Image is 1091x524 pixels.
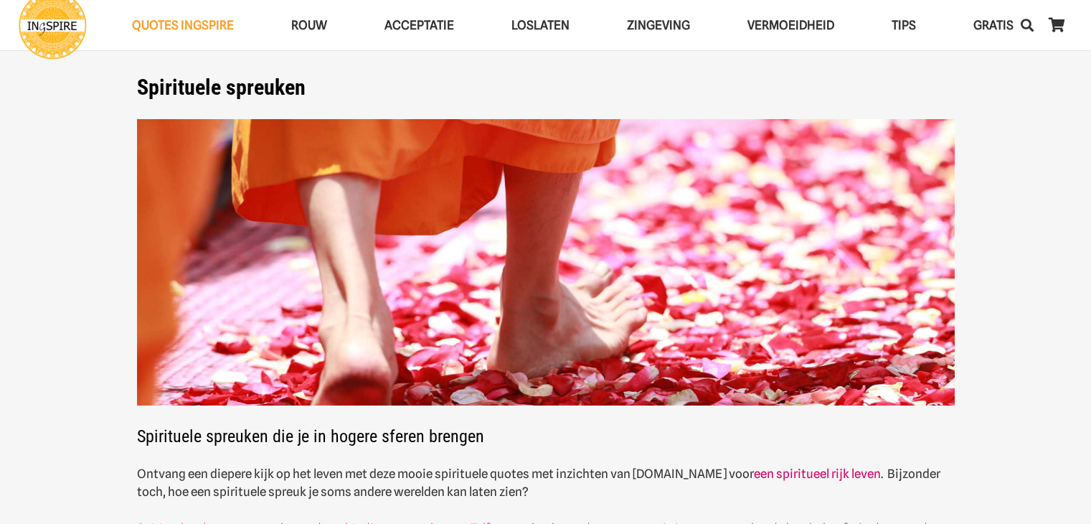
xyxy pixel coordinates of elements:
[263,7,356,44] a: ROUWROUW Menu
[511,18,570,32] span: Loslaten
[863,7,945,44] a: TIPSTIPS Menu
[892,18,916,32] span: TIPS
[132,18,234,32] span: QUOTES INGSPIRE
[973,18,1014,32] span: GRATIS
[356,7,483,44] a: AcceptatieAcceptatie Menu
[598,7,719,44] a: ZingevingZingeving Menu
[137,119,955,406] img: Prachtige spirituele spreuken over het Leven en Spirituele groei van Ingspire.nl
[719,7,863,44] a: VERMOEIDHEIDVERMOEIDHEID Menu
[1013,7,1042,43] a: Zoeken
[384,18,454,32] span: Acceptatie
[137,467,940,499] strong: Ontvang een diepere kijk op het leven met deze mooie spirituele quotes met inzichten van [DOMAIN_...
[627,18,690,32] span: Zingeving
[483,7,598,44] a: LoslatenLoslaten Menu
[103,7,263,44] a: QUOTES INGSPIREQUOTES INGSPIRE Menu
[754,467,881,481] a: een spiritueel rijk leven
[747,18,834,32] span: VERMOEIDHEID
[291,18,327,32] span: ROUW
[945,7,1042,44] a: GRATISGRATIS Menu
[137,119,955,447] h2: Spirituele spreuken die je in hogere sferen brengen
[137,75,955,100] h1: Spirituele spreuken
